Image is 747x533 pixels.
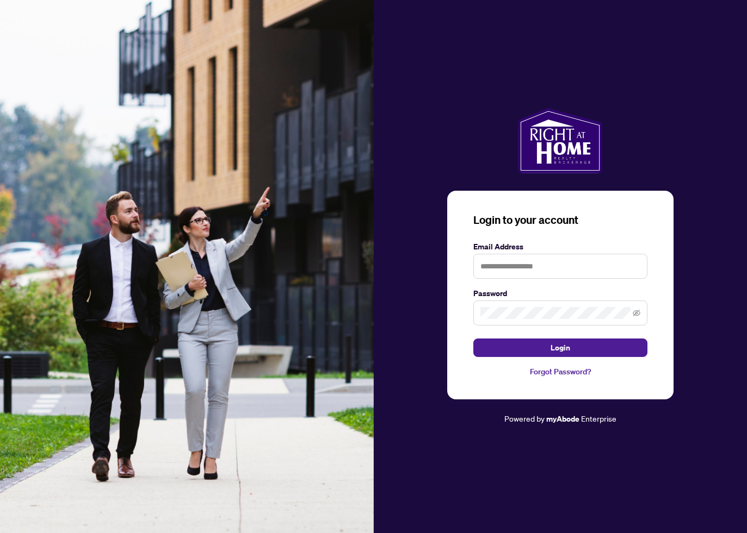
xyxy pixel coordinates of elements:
span: Enterprise [581,413,616,423]
a: Forgot Password? [473,366,647,378]
img: ma-logo [518,108,602,173]
span: Login [551,339,570,356]
h3: Login to your account [473,212,647,228]
button: Login [473,338,647,357]
a: myAbode [546,413,579,425]
span: eye-invisible [633,309,640,317]
label: Password [473,287,647,299]
label: Email Address [473,241,647,253]
span: Powered by [504,413,545,423]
